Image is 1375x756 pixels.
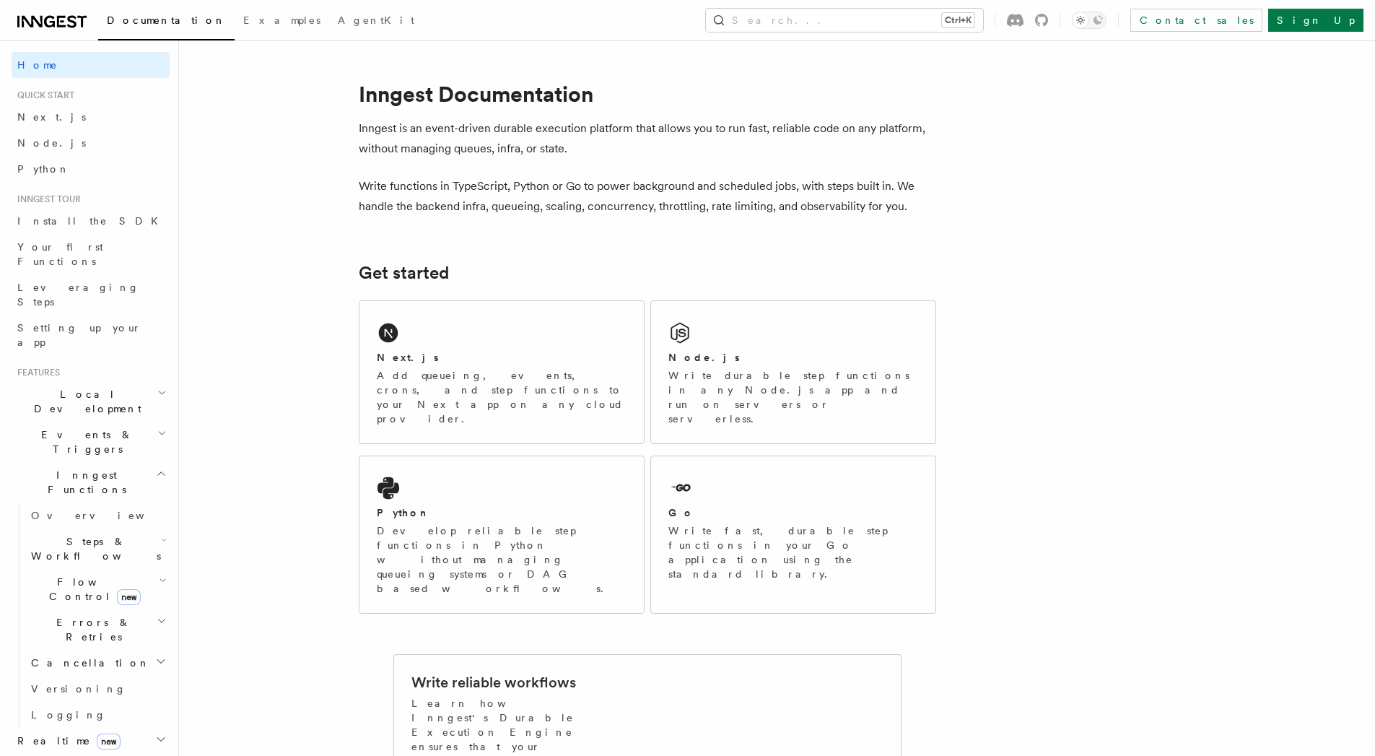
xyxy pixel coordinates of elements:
button: Cancellation [25,650,170,676]
a: Get started [359,263,449,283]
a: Overview [25,503,170,529]
a: Your first Functions [12,234,170,274]
a: Home [12,52,170,78]
span: Install the SDK [17,215,167,227]
h2: Go [668,505,694,520]
a: Node.jsWrite durable step functions in any Node.js app and run on servers or serverless. [650,300,936,444]
button: Errors & Retries [25,609,170,650]
span: Steps & Workflows [25,534,161,563]
button: Events & Triggers [12,422,170,462]
a: Next.js [12,104,170,130]
div: Inngest Functions [12,503,170,728]
span: Flow Control [25,575,159,604]
span: AgentKit [338,14,414,26]
a: Python [12,156,170,182]
span: Events & Triggers [12,427,157,456]
span: Realtime [12,734,121,748]
span: Home [17,58,58,72]
p: Write durable step functions in any Node.js app and run on servers or serverless. [668,368,918,426]
h1: Inngest Documentation [359,81,936,107]
a: Next.jsAdd queueing, events, crons, and step functions to your Next app on any cloud provider. [359,300,645,444]
a: Sign Up [1268,9,1363,32]
h2: Node.js [668,350,740,365]
span: Local Development [12,387,157,416]
span: Your first Functions [17,241,103,267]
a: PythonDevelop reliable step functions in Python without managing queueing systems or DAG based wo... [359,456,645,614]
span: Inngest Functions [12,468,156,497]
p: Inngest is an event-driven durable execution platform that allows you to run fast, reliable code ... [359,118,936,159]
span: Python [17,163,70,175]
span: Overview [31,510,180,521]
button: Inngest Functions [12,462,170,503]
span: Setting up your app [17,322,141,348]
p: Develop reliable step functions in Python without managing queueing systems or DAG based workflows. [377,523,627,596]
button: Local Development [12,381,170,422]
a: Examples [235,4,329,39]
a: Logging [25,702,170,728]
p: Write functions in TypeScript, Python or Go to power background and scheduled jobs, with steps bu... [359,176,936,217]
button: Toggle dark mode [1072,12,1106,29]
span: Logging [31,709,106,721]
kbd: Ctrl+K [942,13,974,27]
span: Documentation [107,14,226,26]
a: Documentation [98,4,235,40]
p: Write fast, durable step functions in your Go application using the standard library. [668,523,918,581]
span: Versioning [31,683,126,695]
h2: Write reliable workflows [411,672,576,692]
h2: Next.js [377,350,439,365]
span: Errors & Retries [25,615,157,644]
span: Cancellation [25,656,150,670]
span: Leveraging Steps [17,282,139,308]
a: Setting up your app [12,315,170,355]
h2: Python [377,505,430,520]
a: Install the SDK [12,208,170,234]
span: Node.js [17,137,86,149]
span: Next.js [17,111,86,123]
a: GoWrite fast, durable step functions in your Go application using the standard library. [650,456,936,614]
span: Quick start [12,90,74,101]
a: Versioning [25,676,170,702]
span: Inngest tour [12,194,81,205]
p: Add queueing, events, crons, and step functions to your Next app on any cloud provider. [377,368,627,426]
button: Realtimenew [12,728,170,754]
button: Steps & Workflows [25,529,170,569]
a: Leveraging Steps [12,274,170,315]
button: Flow Controlnew [25,569,170,609]
span: new [97,734,121,750]
a: Contact sales [1130,9,1262,32]
a: Node.js [12,130,170,156]
span: Examples [243,14,320,26]
button: Search...Ctrl+K [706,9,983,32]
a: AgentKit [329,4,423,39]
span: Features [12,367,60,378]
span: new [117,589,141,605]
